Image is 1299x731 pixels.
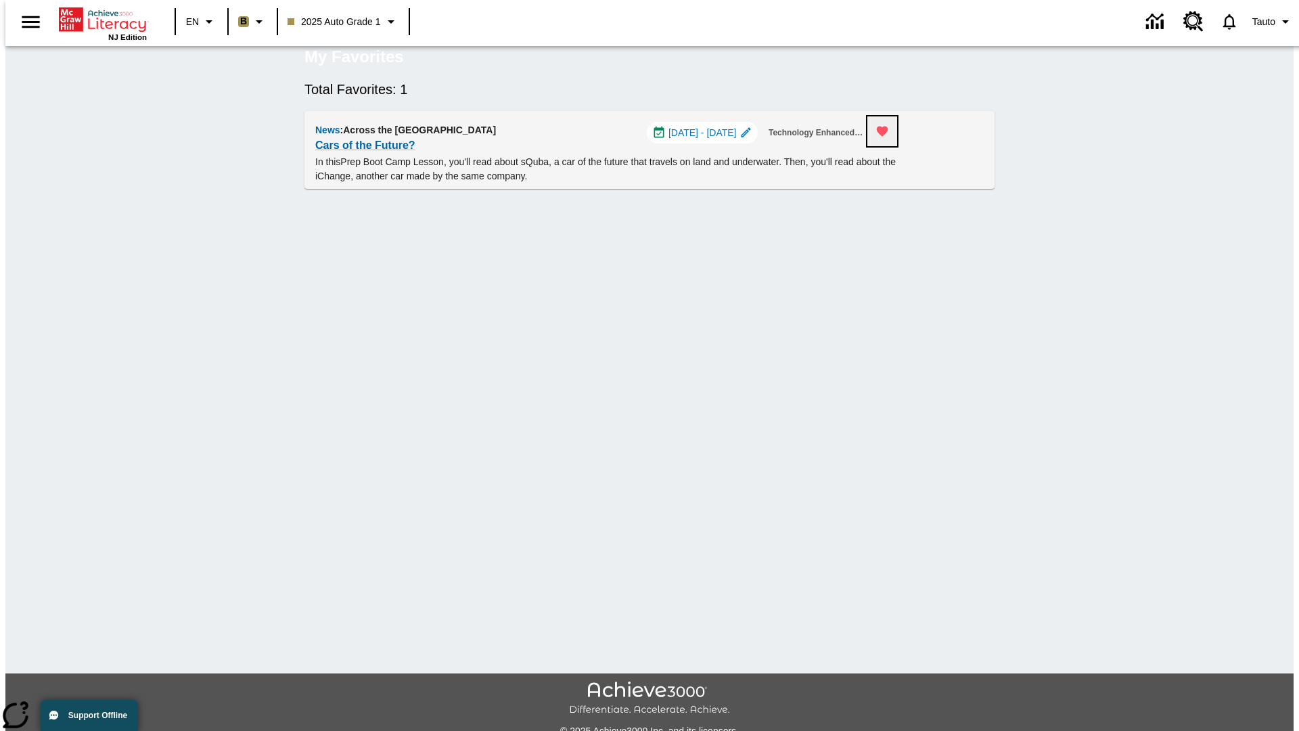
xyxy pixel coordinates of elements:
[108,33,147,41] span: NJ Edition
[1252,15,1275,29] span: Tauto
[1247,9,1299,34] button: Profile/Settings
[1212,4,1247,39] a: Notifications
[304,79,995,100] h6: Total Favorites: 1
[180,9,223,34] button: Language: EN, Select a language
[1138,3,1175,41] a: Data Center
[867,116,897,146] button: Remove from Favorites
[288,15,381,29] span: 2025 Auto Grade 1
[315,156,896,181] testabrev: Prep Boot Camp Lesson, you'll read about sQuba, a car of the future that travels on land and unde...
[668,126,737,140] span: [DATE] - [DATE]
[41,700,138,731] button: Support Offline
[304,46,404,68] h5: My Favorites
[569,682,730,716] img: Achieve3000 Differentiate Accelerate Achieve
[763,122,870,144] button: Technology Enhanced Item
[1175,3,1212,40] a: Resource Center, Will open in new tab
[59,6,147,33] a: Home
[315,125,340,135] span: News
[233,9,273,34] button: Boost Class color is light brown. Change class color
[240,13,247,30] span: B
[186,15,199,29] span: EN
[647,122,758,143] div: Jul 01 - Aug 01 Choose Dates
[340,125,497,135] span: : Across the [GEOGRAPHIC_DATA]
[769,126,865,140] span: Technology Enhanced Item
[315,155,897,183] p: In this
[59,5,147,41] div: Home
[11,2,51,42] button: Open side menu
[282,9,405,34] button: Class: 2025 Auto Grade 1, Select your class
[315,136,415,155] a: Cars of the Future?
[68,711,127,720] span: Support Offline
